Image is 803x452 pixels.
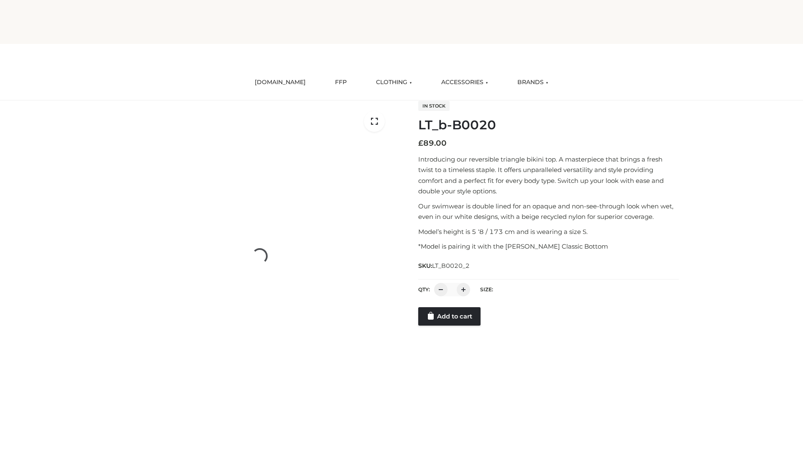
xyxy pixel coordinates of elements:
a: CLOTHING [370,73,418,92]
a: [DOMAIN_NAME] [248,73,312,92]
a: Add to cart [418,307,481,326]
span: SKU: [418,261,471,271]
bdi: 89.00 [418,139,447,148]
a: BRANDS [511,73,555,92]
p: Introducing our reversible triangle bikini top. A masterpiece that brings a fresh twist to a time... [418,154,679,197]
h1: LT_b-B0020 [418,118,679,133]
span: £ [418,139,423,148]
label: QTY: [418,286,430,293]
p: Model’s height is 5 ‘8 / 173 cm and is wearing a size S. [418,226,679,237]
a: ACCESSORIES [435,73,494,92]
span: In stock [418,101,450,111]
label: Size: [480,286,493,293]
p: *Model is pairing it with the [PERSON_NAME] Classic Bottom [418,241,679,252]
a: FFP [329,73,353,92]
p: Our swimwear is double lined for an opaque and non-see-through look when wet, even in our white d... [418,201,679,222]
span: LT_B0020_2 [432,262,470,270]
